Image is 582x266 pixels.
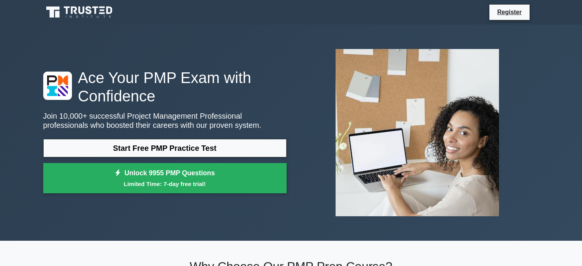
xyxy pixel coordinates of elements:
[53,180,277,188] small: Limited Time: 7-day free trial!
[43,111,287,130] p: Join 10,000+ successful Project Management Professional professionals who boosted their careers w...
[43,69,287,105] h1: Ace Your PMP Exam with Confidence
[492,7,526,17] a: Register
[43,163,287,194] a: Unlock 9955 PMP QuestionsLimited Time: 7-day free trial!
[43,139,287,157] a: Start Free PMP Practice Test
